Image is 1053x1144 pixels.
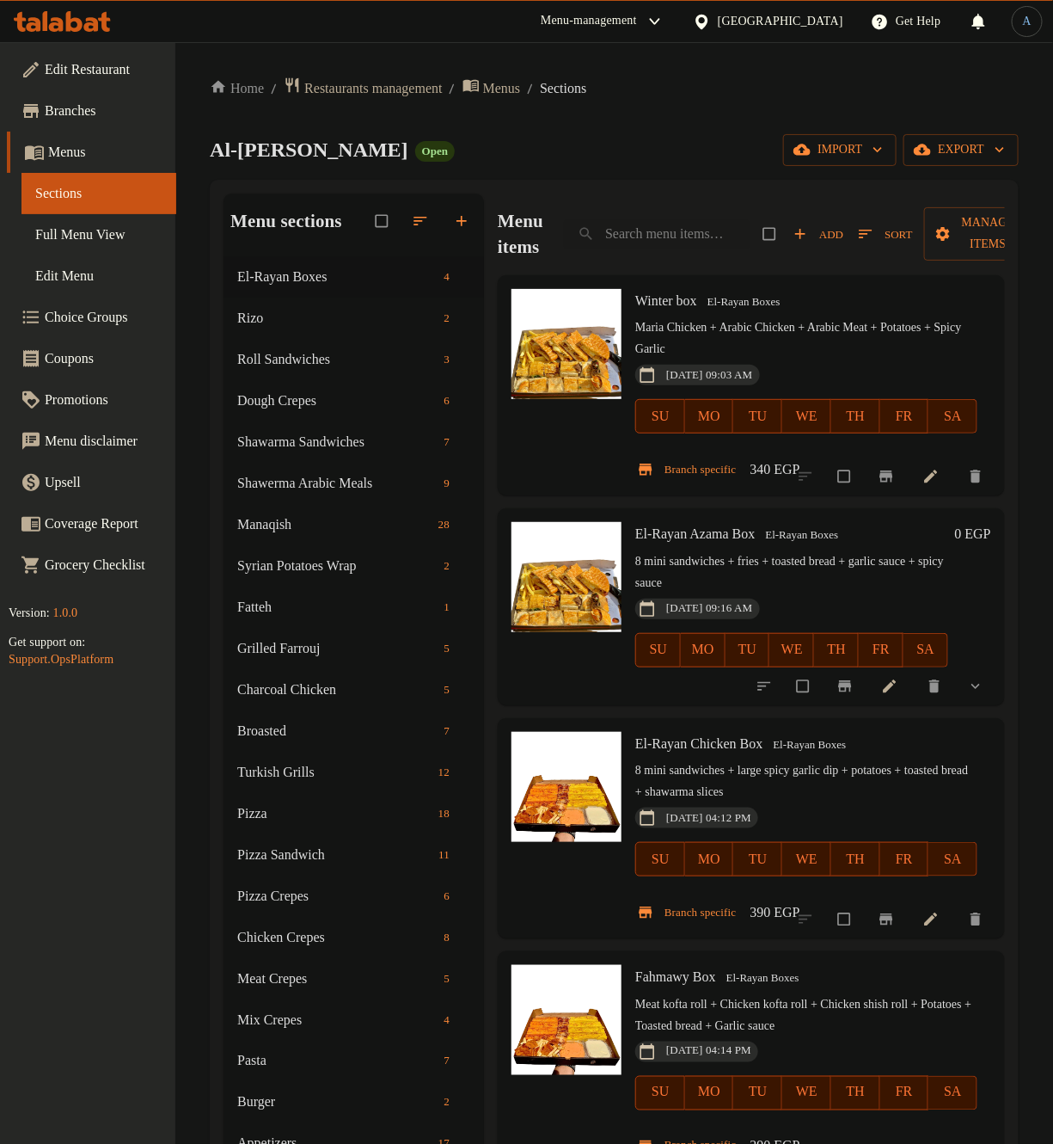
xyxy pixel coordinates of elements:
div: Open [415,141,455,162]
h2: Menu items [498,208,543,260]
button: WE [782,842,831,876]
span: Branch specific [658,462,743,478]
div: Broasted7 [223,710,484,752]
span: Restaurants management [304,78,442,99]
span: Coupons [45,348,162,369]
li: / [527,78,533,99]
div: Roll Sandwiches3 [223,339,484,380]
div: [GEOGRAPHIC_DATA] [718,12,843,31]
span: Sort [859,224,912,244]
p: Meat kofta roll + Chicken kofta roll + Chicken shish roll + Potatoes + Toasted bread + Garlic sauce [635,994,977,1037]
button: TU [733,842,782,876]
span: Fatteh [237,597,437,618]
button: SU [635,842,685,876]
span: 5 [437,971,456,987]
button: Branch-specific-item [867,901,909,938]
span: Mix Crepes [237,1010,437,1030]
span: Meat Crepes [237,969,437,989]
span: Sections [35,183,162,204]
button: TU [725,633,770,667]
span: El-Rayan Boxes [237,267,437,287]
span: Manage items [938,212,1038,255]
span: 9 [437,476,456,492]
div: Mix Crepes4 [223,999,484,1041]
button: TH [831,399,880,434]
button: MO [685,1076,734,1110]
div: El-Rayan Boxes [767,735,854,755]
span: Al-[PERSON_NAME] [210,138,408,161]
a: Edit Menu [21,255,176,297]
span: Sort sections [401,202,443,240]
span: SU [643,1080,678,1105]
div: El-Rayan Boxes [759,526,846,546]
span: Open [415,144,455,158]
span: Choice Groups [45,307,162,328]
span: TU [732,637,763,662]
li: / [271,78,277,99]
button: Add [789,221,848,248]
span: SA [935,1080,970,1105]
button: SA [928,399,977,434]
p: 8 mini sandwiches + fries + toasted bread + garlic sauce + spicy sauce [635,551,948,594]
h6: 390 EGP [750,901,800,925]
span: 3 [437,352,456,368]
button: Manage items [924,207,1052,261]
span: Charcoal Chicken [237,680,437,700]
img: El-Rayan Azama Box [511,522,621,632]
span: Chicken Crepes [237,927,437,948]
div: Fatteh1 [223,587,484,628]
span: TU [740,1080,775,1105]
div: El-Rayan Boxes [719,969,806,989]
a: Edit Restaurant [7,49,176,90]
span: WE [789,847,824,872]
img: El-Rayan Chicken Box [511,732,621,842]
div: Grilled Farrouj [237,638,437,659]
span: Menu disclaimer [45,431,162,452]
div: Menu-management [541,11,637,32]
div: items [437,969,456,989]
button: export [903,134,1019,166]
span: SU [643,637,674,662]
span: TH [821,637,852,662]
a: Upsell [7,462,176,503]
button: FR [880,399,929,434]
span: 4 [437,1012,456,1029]
span: 6 [437,393,456,409]
span: 7 [437,723,456,740]
span: Full Menu View [35,224,162,245]
span: SU [643,404,678,429]
a: Restaurants management [284,77,442,100]
button: SU [635,1076,685,1110]
p: Maria Chicken + Arabic Chicken + Arabic Meat + Potatoes + Spicy Garlic [635,317,977,360]
span: 1.0.0 [53,606,78,619]
a: Choice Groups [7,297,176,338]
span: Roll Sandwiches [237,349,437,370]
span: Select to update [828,460,864,493]
a: Coupons [7,338,176,379]
button: Branch-specific-item [867,458,909,495]
span: SA [935,404,970,429]
button: WE [769,633,814,667]
span: 2 [437,558,456,575]
span: TH [838,404,873,429]
span: El-Rayan Azama Box [635,526,756,541]
a: Support.OpsPlatform [9,653,113,666]
span: Menus [483,78,521,99]
span: Coverage Report [45,514,162,534]
span: Rizo [237,308,437,329]
span: Select section [753,218,789,250]
div: Syrian Potatoes Wrap2 [223,545,484,587]
div: items [437,927,456,948]
button: FR [880,1076,929,1110]
div: Turkish Grills [237,762,432,783]
span: Pizza [237,803,432,824]
span: import [797,139,883,161]
span: 4 [437,269,456,286]
div: Shawarma Sandwiches7 [223,421,484,463]
div: items [432,845,456,865]
div: items [432,762,456,783]
span: 2 [437,1095,456,1111]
